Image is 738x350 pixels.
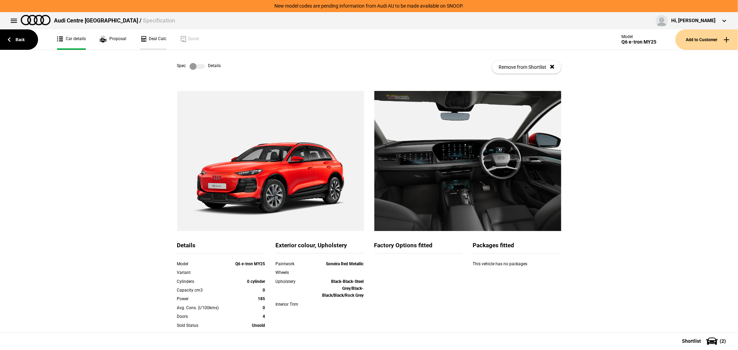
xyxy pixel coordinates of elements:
[263,305,265,310] strong: 0
[236,261,265,266] strong: Q6 e-tron MY25
[57,29,86,50] a: Car details
[276,269,311,276] div: Wheels
[177,63,221,70] div: Spec Details
[276,278,311,285] div: Upholstery
[177,313,230,320] div: Doors
[374,241,463,254] div: Factory Options fitted
[473,260,561,274] div: This vehicle has no packages
[276,301,311,308] div: Interior Trim
[177,269,230,276] div: Variant
[247,279,265,284] strong: 0 cylinder
[682,339,701,343] span: Shortlist
[177,260,230,267] div: Model
[54,17,175,25] div: Audi Centre [GEOGRAPHIC_DATA] /
[140,29,166,50] a: Deal Calc
[671,17,716,24] div: Hi, [PERSON_NAME]
[177,278,230,285] div: Cylinders
[263,314,265,319] strong: 4
[177,322,230,329] div: Sold Status
[177,304,230,311] div: Avg. Cons. (l/100kms)
[177,241,265,254] div: Details
[143,17,175,24] span: Specification
[21,15,51,25] img: audi.png
[720,339,726,343] span: ( 2 )
[276,241,364,254] div: Exterior colour, Upholstery
[621,39,656,45] div: Q6 e-tron MY25
[276,260,311,267] div: Paintwork
[100,29,126,50] a: Proposal
[672,332,738,350] button: Shortlist(2)
[326,261,364,266] strong: Soneira Red Metallic
[263,288,265,293] strong: 0
[621,34,656,39] div: Model
[322,279,364,298] strong: Black-Black-Steel Grey/Black-Black/Black/Rock Grey
[177,295,230,302] div: Power
[177,287,230,294] div: Capacity cm3
[473,241,561,254] div: Packages fitted
[492,61,561,74] button: Remove from Shortlist
[675,29,738,50] button: Add to Customer
[258,296,265,301] strong: 185
[252,323,265,328] strong: Unsold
